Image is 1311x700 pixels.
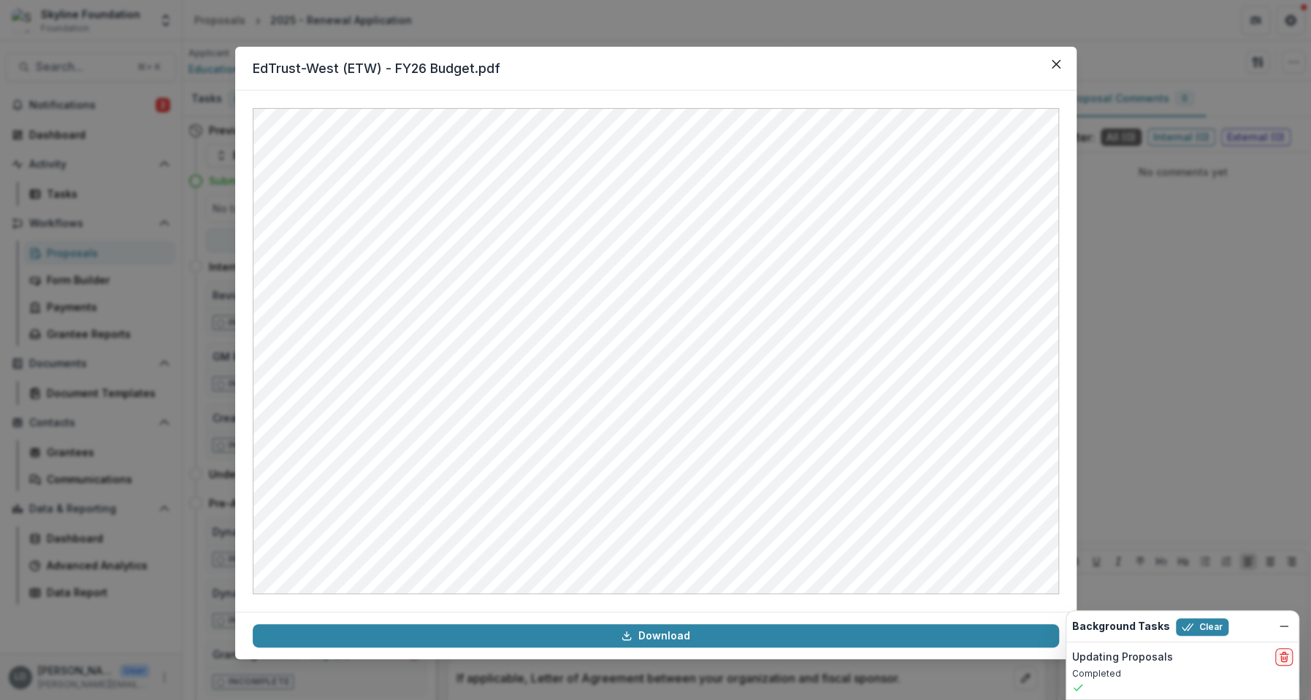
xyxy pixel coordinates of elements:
[1072,651,1173,664] h2: Updating Proposals
[1072,667,1293,680] p: Completed
[1044,53,1068,76] button: Close
[1275,618,1293,635] button: Dismiss
[1072,620,1170,633] h2: Background Tasks
[235,47,1077,91] header: EdTrust-West (ETW) - FY26 Budget.pdf
[1275,648,1293,666] button: delete
[1176,618,1228,636] button: Clear
[253,624,1059,647] a: Download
